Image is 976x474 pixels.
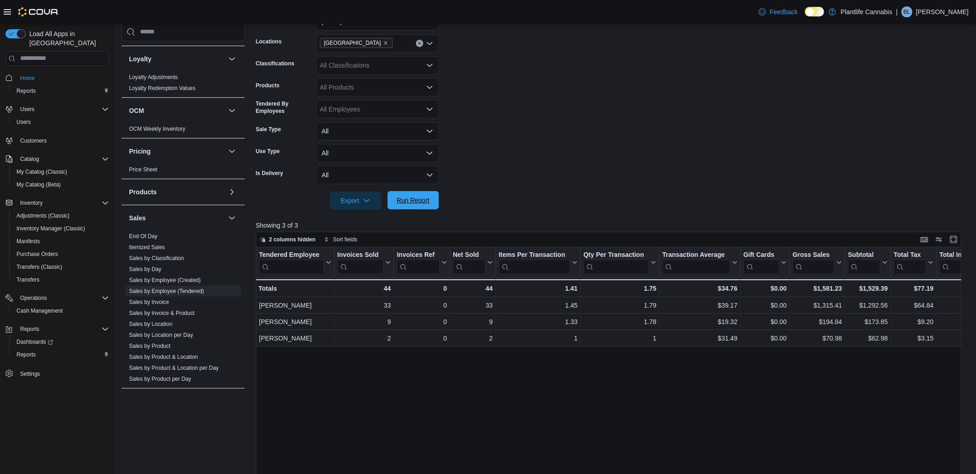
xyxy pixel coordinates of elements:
[426,106,433,113] button: Open list of options
[793,316,842,327] div: $194.84
[129,376,191,382] a: Sales by Product per Day
[324,38,381,48] span: [GEOGRAPHIC_DATA]
[129,354,198,360] a: Sales by Product & Location
[129,343,171,349] a: Sales by Product
[743,300,787,311] div: $0.00
[129,320,173,328] span: Sales by Location
[662,316,737,327] div: $19.32
[337,283,391,294] div: 44
[662,250,730,259] div: Transaction Average
[13,336,57,347] a: Dashboards
[129,288,204,294] a: Sales by Employee (Tendered)
[16,197,46,208] button: Inventory
[337,250,383,274] div: Invoices Sold
[16,73,38,84] a: Home
[793,333,842,344] div: $70.98
[13,249,62,260] a: Purchase Orders
[129,364,219,372] span: Sales by Product & Location per Day
[662,333,737,344] div: $31.49
[743,316,787,327] div: $0.00
[20,294,47,302] span: Operations
[122,123,245,138] div: OCM
[129,187,157,197] h3: Products
[16,293,109,304] span: Operations
[16,293,51,304] button: Operations
[129,298,169,306] span: Sales by Invoice
[919,234,930,245] button: Keyboard shortcuts
[13,274,43,285] a: Transfers
[259,283,331,294] div: Totals
[16,104,38,115] button: Users
[13,249,109,260] span: Purchase Orders
[13,261,66,272] a: Transfers (Classic)
[426,40,433,47] button: Open list of options
[901,6,912,17] div: Bruno Leest
[933,234,944,245] button: Display options
[129,244,165,251] span: Itemized Sales
[894,283,933,294] div: $77.19
[256,126,281,133] label: Sale Type
[256,221,969,230] p: Showing 3 of 3
[16,135,109,146] span: Customers
[16,276,39,283] span: Transfers
[9,165,113,178] button: My Catalog (Classic)
[226,396,237,407] button: Taxes
[129,255,184,262] span: Sales by Classification
[904,6,911,17] span: BL
[848,333,888,344] div: $62.98
[259,250,324,274] div: Tendered Employee
[256,170,283,177] label: Is Delivery
[793,300,842,311] div: $1,315.41
[13,305,109,316] span: Cash Management
[129,187,225,197] button: Products
[453,250,485,259] div: Net Sold
[9,178,113,191] button: My Catalog (Beta)
[129,85,195,91] a: Loyalty Redemption Values
[397,250,439,259] div: Invoices Ref
[13,210,73,221] a: Adjustments (Classic)
[13,85,39,96] a: Reports
[129,375,191,383] span: Sales by Product per Day
[805,7,824,16] input: Dark Mode
[793,283,842,294] div: $1,581.23
[426,62,433,69] button: Open list of options
[16,368,43,379] a: Settings
[662,250,730,274] div: Transaction Average
[256,100,313,115] label: Tendered By Employees
[129,266,162,273] span: Sales by Day
[453,283,492,294] div: 44
[13,166,71,177] a: My Catalog (Classic)
[13,117,34,128] a: Users
[20,155,39,163] span: Catalog
[16,324,109,335] span: Reports
[129,166,157,173] a: Price Sheet
[743,250,787,274] button: Gift Cards
[793,250,835,259] div: Gross Sales
[16,212,70,219] span: Adjustments (Classic)
[397,250,447,274] button: Invoices Ref
[337,300,391,311] div: 33
[9,304,113,317] button: Cash Management
[397,283,447,294] div: 0
[743,250,779,259] div: Gift Cards
[894,300,933,311] div: $64.84
[129,233,157,240] span: End Of Day
[894,250,926,274] div: Total Tax
[226,53,237,64] button: Loyalty
[9,85,113,97] button: Reports
[453,250,485,274] div: Net Sold
[841,6,892,17] p: Plantlife Cannabis
[16,238,40,245] span: Manifests
[259,250,324,259] div: Tendered Employee
[2,367,113,380] button: Settings
[320,234,361,245] button: Sort fields
[337,333,391,344] div: 2
[256,82,280,89] label: Products
[2,71,113,85] button: Home
[13,305,66,316] a: Cash Management
[9,222,113,235] button: Inventory Manager (Classic)
[9,209,113,222] button: Adjustments (Classic)
[20,199,43,207] span: Inventory
[129,147,225,156] button: Pricing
